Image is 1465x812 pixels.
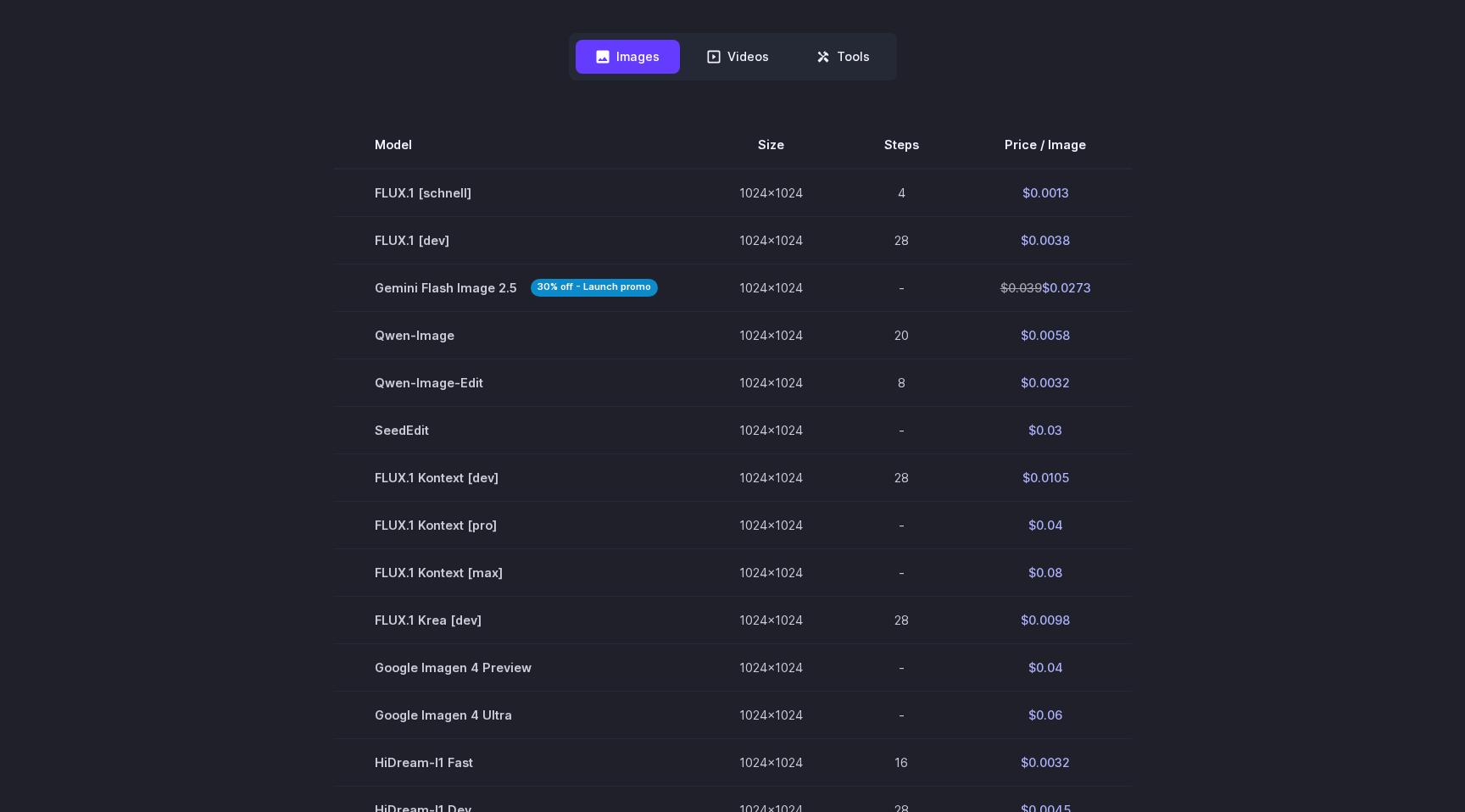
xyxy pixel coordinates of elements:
strong: 30% off - Launch promo [531,279,658,297]
td: Google Imagen 4 Preview [334,644,699,692]
td: HiDream-I1 Fast [334,739,699,787]
td: $0.06 [960,692,1132,739]
td: FLUX.1 [schnell] [334,169,699,217]
td: $0.0098 [960,596,1132,643]
s: $0.039 [1000,281,1042,295]
td: $0.0032 [960,359,1132,406]
td: FLUX.1 Krea [dev] [334,596,699,643]
td: 1024x1024 [699,596,844,643]
td: $0.0013 [960,169,1132,217]
th: Model [334,121,699,169]
td: $0.0058 [960,311,1132,359]
th: Size [699,121,844,169]
td: $0.0032 [960,739,1132,787]
td: Qwen-Image-Edit [334,359,699,406]
td: 16 [844,739,960,787]
td: FLUX.1 Kontext [dev] [334,453,699,501]
td: 1024x1024 [699,406,844,453]
td: 20 [844,311,960,359]
td: 1024x1024 [699,216,844,264]
td: 1024x1024 [699,501,844,548]
td: Qwen-Image [334,311,699,359]
td: 1024x1024 [699,169,844,217]
td: - [844,548,960,596]
td: FLUX.1 Kontext [pro] [334,501,699,548]
td: $0.04 [960,501,1132,548]
td: $0.0273 [960,264,1132,311]
td: $0.08 [960,548,1132,596]
td: SeedEdit [334,406,699,453]
span: Gemini Flash Image 2.5 [375,278,658,298]
td: $0.03 [960,406,1132,453]
td: $0.0038 [960,216,1132,264]
th: Steps [844,121,960,169]
td: FLUX.1 [dev] [334,216,699,264]
td: 1024x1024 [699,311,844,359]
td: - [844,264,960,311]
td: 28 [844,453,960,501]
td: $0.0105 [960,453,1132,501]
td: 1024x1024 [699,644,844,692]
td: - [844,501,960,548]
td: 1024x1024 [699,739,844,787]
td: - [844,644,960,692]
td: $0.04 [960,644,1132,692]
th: Price / Image [960,121,1132,169]
td: 1024x1024 [699,692,844,739]
td: 1024x1024 [699,264,844,311]
button: Tools [796,40,890,73]
td: 28 [844,596,960,643]
td: - [844,692,960,739]
td: 1024x1024 [699,548,844,596]
td: 8 [844,359,960,406]
td: - [844,406,960,453]
td: Google Imagen 4 Ultra [334,692,699,739]
button: Videos [687,40,789,73]
td: 1024x1024 [699,359,844,406]
button: Images [576,40,680,73]
td: 4 [844,169,960,217]
td: 1024x1024 [699,453,844,501]
td: FLUX.1 Kontext [max] [334,548,699,596]
td: 28 [844,216,960,264]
